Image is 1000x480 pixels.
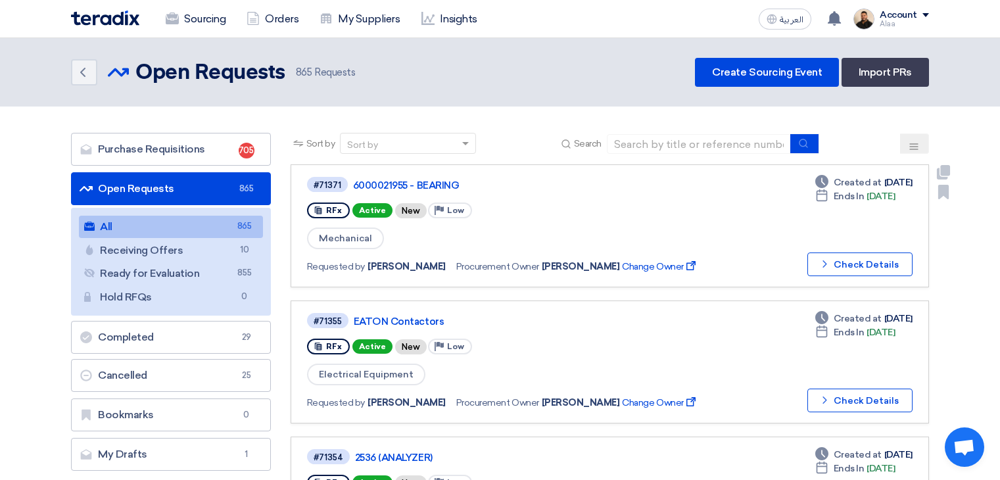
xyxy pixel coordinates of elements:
[853,9,874,30] img: MAA_1717931611039.JPG
[395,203,427,218] div: New
[815,176,913,189] div: [DATE]
[695,58,839,87] a: Create Sourcing Event
[239,182,254,195] span: 865
[880,10,917,21] div: Account
[307,364,425,385] span: Electrical Equipment
[807,389,913,412] button: Check Details
[352,203,393,218] span: Active
[815,189,895,203] div: [DATE]
[834,448,882,462] span: Created at
[79,239,263,262] a: Receiving Offers
[456,396,539,410] span: Procurement Owner
[542,260,620,274] span: [PERSON_NAME]
[622,260,698,274] span: Change Owner
[71,321,271,354] a: Completed29
[842,58,929,87] a: Import PRs
[239,369,254,382] span: 25
[71,398,271,431] a: Bookmarks0
[815,325,895,339] div: [DATE]
[574,137,602,151] span: Search
[395,339,427,354] div: New
[296,65,356,80] span: Requests
[71,359,271,392] a: Cancelled25
[239,331,254,344] span: 29
[945,427,984,467] div: Open chat
[880,20,929,28] div: Alaa
[71,133,271,166] a: Purchase Requisitions705
[237,266,252,280] span: 855
[309,5,410,34] a: My Suppliers
[71,11,139,26] img: Teradix logo
[237,290,252,304] span: 0
[456,260,539,274] span: Procurement Owner
[296,66,312,78] span: 865
[239,448,254,461] span: 1
[368,396,446,410] span: [PERSON_NAME]
[79,216,263,238] a: All
[326,342,342,351] span: RFx
[314,317,342,325] div: #71355
[71,172,271,205] a: Open Requests865
[834,176,882,189] span: Created at
[237,220,252,233] span: 865
[239,143,254,158] span: 705
[307,260,365,274] span: Requested by
[326,206,342,215] span: RFx
[815,448,913,462] div: [DATE]
[780,15,803,24] span: العربية
[411,5,488,34] a: Insights
[71,438,271,471] a: My Drafts1
[622,396,698,410] span: Change Owner
[815,462,895,475] div: [DATE]
[815,312,913,325] div: [DATE]
[834,462,865,475] span: Ends In
[307,396,365,410] span: Requested by
[355,452,684,464] a: 2536 (ANALYZER)
[834,325,865,339] span: Ends In
[354,316,682,327] a: EATON Contactors
[352,339,393,354] span: Active
[314,181,341,189] div: #71371
[447,206,464,215] span: Low
[79,262,263,285] a: Ready for Evaluation
[314,453,343,462] div: #71354
[155,5,236,34] a: Sourcing
[368,260,446,274] span: [PERSON_NAME]
[135,60,285,86] h2: Open Requests
[239,408,254,421] span: 0
[542,396,620,410] span: [PERSON_NAME]
[759,9,811,30] button: العربية
[347,138,378,152] div: Sort by
[306,137,335,151] span: Sort by
[447,342,464,351] span: Low
[834,189,865,203] span: Ends In
[607,134,791,154] input: Search by title or reference number
[237,243,252,257] span: 10
[307,228,384,249] span: Mechanical
[807,252,913,276] button: Check Details
[353,180,682,191] a: 6000021955 - BEARING
[79,286,263,308] a: Hold RFQs
[834,312,882,325] span: Created at
[236,5,309,34] a: Orders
